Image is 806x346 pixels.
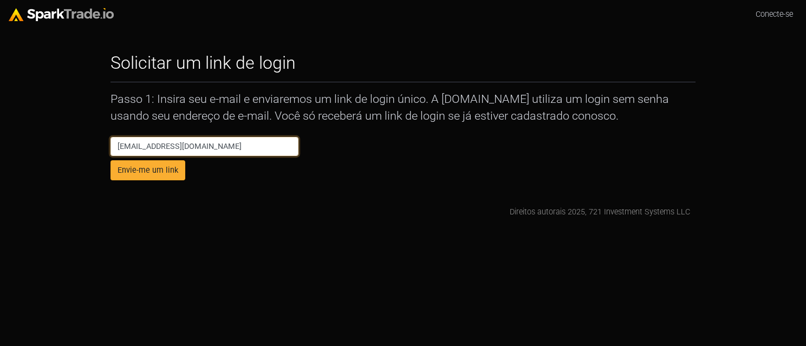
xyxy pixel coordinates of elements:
font: Conecte-se [756,10,793,19]
font: Envie-me um link [118,166,178,175]
a: Conecte-se [751,4,797,25]
button: Envie-me um link [110,160,185,180]
font: Direitos autorais 2025, 721 Investment Systems LLC [510,207,690,217]
font: Passo 1: Insira seu e-mail e enviaremos um link de login único. A [DOMAIN_NAME] utiliza um login ... [110,92,669,122]
font: Solicitar um link de login [110,53,296,73]
img: sparktrade.png [9,8,114,21]
input: Digite seu endereço de e-mail [110,137,298,156]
